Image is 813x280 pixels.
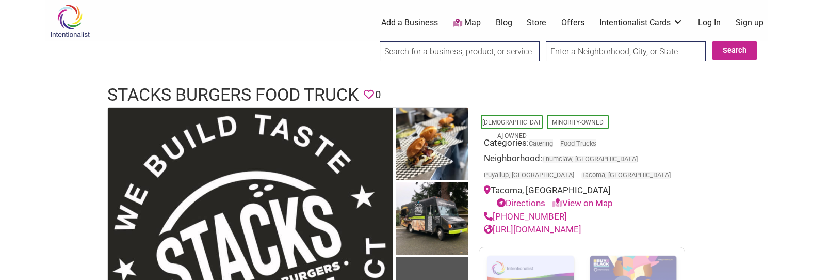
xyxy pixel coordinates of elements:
a: Sign up [736,17,763,28]
a: [DEMOGRAPHIC_DATA]-Owned [482,119,541,139]
a: Blog [496,17,512,28]
span: Tacoma, [GEOGRAPHIC_DATA] [581,172,671,179]
a: View on Map [552,198,613,208]
div: Categories: [484,136,680,152]
input: Enter a Neighborhood, City, or State [546,41,706,61]
button: Search [712,41,757,60]
img: Intentionalist [45,4,94,38]
a: [PHONE_NUMBER] [484,211,567,222]
a: Intentionalist Cards [599,17,683,28]
span: Puyallup, [GEOGRAPHIC_DATA] [484,172,574,179]
span: Enumclaw, [GEOGRAPHIC_DATA] [542,156,638,163]
a: [URL][DOMAIN_NAME] [484,224,581,235]
div: Tacoma, [GEOGRAPHIC_DATA] [484,184,680,210]
a: Food Trucks [560,139,596,147]
a: Store [527,17,546,28]
a: Minority-Owned [552,119,604,126]
a: Add a Business [381,17,438,28]
a: Offers [561,17,584,28]
h1: Stacks Burgers Food Truck [107,83,359,107]
a: Log In [698,17,721,28]
a: Catering [529,139,553,147]
input: Search for a business, product, or service [380,41,540,61]
div: Neighborhood: [484,152,680,184]
a: Map [453,17,481,29]
span: 0 [375,87,381,103]
a: Directions [497,198,545,208]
